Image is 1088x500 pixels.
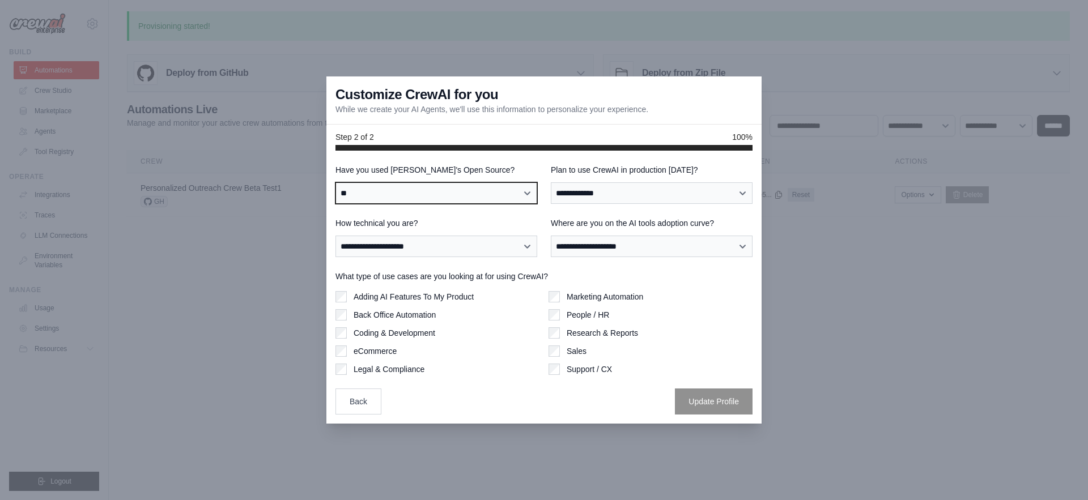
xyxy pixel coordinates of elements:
[567,345,586,357] label: Sales
[335,131,374,143] span: Step 2 of 2
[732,131,753,143] span: 100%
[354,291,474,302] label: Adding AI Features To My Product
[551,217,753,229] label: Where are you on the AI tools adoption curve?
[675,388,753,414] button: Update Profile
[335,217,537,229] label: How technical you are?
[335,104,648,115] p: While we create your AI Agents, we'll use this information to personalize your experience.
[335,271,753,282] label: What type of use cases are you looking at for using CrewAI?
[354,309,436,320] label: Back Office Automation
[567,309,609,320] label: People / HR
[354,327,435,339] label: Coding & Development
[354,345,397,357] label: eCommerce
[567,364,612,375] label: Support / CX
[551,164,753,176] label: Plan to use CrewAI in production [DATE]?
[335,388,381,414] button: Back
[567,291,643,302] label: Marketing Automation
[567,327,638,339] label: Research & Reports
[335,164,537,176] label: Have you used [PERSON_NAME]'s Open Source?
[354,364,424,375] label: Legal & Compliance
[335,86,498,104] h3: Customize CrewAI for you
